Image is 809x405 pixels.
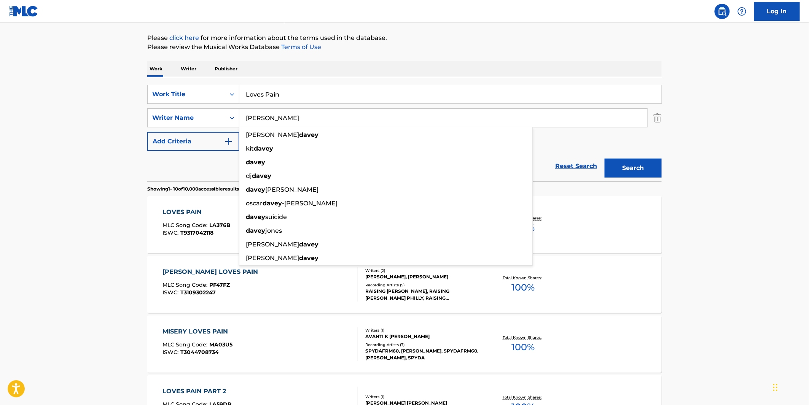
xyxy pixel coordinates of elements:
[265,186,319,193] span: [PERSON_NAME]
[771,368,809,405] iframe: Chat Widget
[163,281,210,288] span: MLC Song Code :
[511,340,535,354] span: 100 %
[181,349,219,356] span: T3044708734
[365,342,480,348] div: Recording Artists ( 7 )
[147,132,239,151] button: Add Criteria
[163,289,181,296] span: ISWC :
[365,327,480,333] div: Writers ( 1 )
[299,254,319,262] strong: davey
[152,113,221,122] div: Writer Name
[653,108,662,127] img: Delete Criterion
[147,316,662,373] a: MISERY LOVES PAINMLC Song Code:MA03U5ISWC:T3044708734Writers (1)AVANTI K [PERSON_NAME]Recording A...
[280,43,321,51] a: Terms of Use
[503,275,543,281] p: Total Known Shares:
[181,289,216,296] span: T3109302247
[252,172,271,179] strong: davey
[152,90,221,99] div: Work Title
[163,387,232,396] div: LOVES PAIN PART 2
[246,200,263,207] span: oscar
[737,7,747,16] img: help
[299,131,319,138] strong: davey
[605,159,662,178] button: Search
[224,137,233,146] img: 9d2ae6d4665cec9f34b9.svg
[147,256,662,313] a: [PERSON_NAME] LOVES PAINMLC Song Code:PF47FZISWC:T3109302247Writers (2)[PERSON_NAME], [PERSON_NAM...
[178,61,199,77] p: Writer
[163,341,210,348] span: MLC Song Code :
[163,349,181,356] span: ISWC :
[163,208,231,217] div: LOVES PAIN
[365,348,480,361] div: SPYDAFRM60, [PERSON_NAME], SPYDAFRM60, [PERSON_NAME], SPYDA
[365,273,480,280] div: [PERSON_NAME], [PERSON_NAME]
[365,268,480,273] div: Writers ( 2 )
[503,335,543,340] p: Total Known Shares:
[511,281,535,294] span: 100 %
[147,43,662,52] p: Please review the Musical Works Database
[9,6,38,17] img: MLC Logo
[365,394,480,400] div: Writers ( 1 )
[265,213,287,221] span: suicide
[365,333,480,340] div: AVANTI K [PERSON_NAME]
[212,61,240,77] p: Publisher
[147,33,662,43] p: Please for more information about the terms used in the database.
[246,159,265,166] strong: davey
[282,200,338,207] span: -[PERSON_NAME]
[246,186,265,193] strong: davey
[163,267,262,276] div: [PERSON_NAME] LOVES PAIN
[246,172,252,179] span: dj
[365,288,480,302] div: RAISING [PERSON_NAME], RAISING [PERSON_NAME] PHILLY, RAISING [PERSON_NAME] PHILLY, RAISING [PERSO...
[773,376,778,399] div: Drag
[210,222,231,229] span: LA376B
[299,241,319,248] strong: davey
[246,213,265,221] strong: davey
[163,229,181,236] span: ISWC :
[246,241,299,248] span: [PERSON_NAME]
[263,200,282,207] strong: davey
[715,4,730,19] a: Public Search
[163,327,233,336] div: MISERY LOVES PAIN
[163,222,210,229] span: MLC Song Code :
[246,145,254,152] span: kit
[246,131,299,138] span: [PERSON_NAME]
[754,2,800,21] a: Log In
[265,227,282,234] span: jones
[181,229,214,236] span: T9317042118
[718,7,727,16] img: search
[210,281,230,288] span: PF47FZ
[246,254,299,262] span: [PERSON_NAME]
[734,4,750,19] div: Help
[551,158,601,175] a: Reset Search
[147,85,662,181] form: Search Form
[365,282,480,288] div: Recording Artists ( 5 )
[147,61,165,77] p: Work
[254,145,273,152] strong: davey
[246,227,265,234] strong: davey
[169,34,199,41] a: click here
[503,394,543,400] p: Total Known Shares:
[210,341,233,348] span: MA03U5
[147,186,269,192] p: Showing 1 - 10 of 10,000 accessible results (Total 40,179 )
[147,196,662,253] a: LOVES PAINMLC Song Code:LA376BISWC:T9317042118Writers (1)[PERSON_NAME] [PERSON_NAME]Recording Art...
